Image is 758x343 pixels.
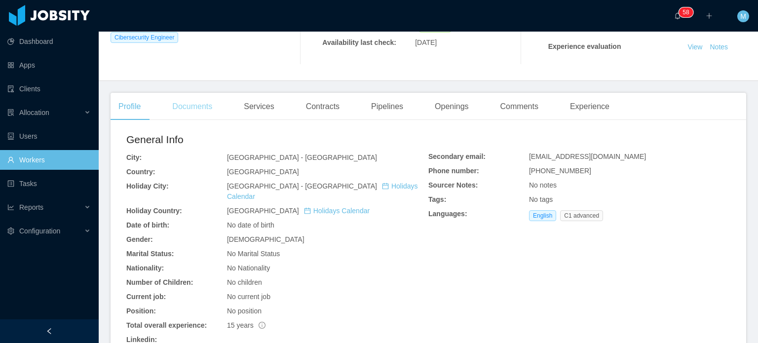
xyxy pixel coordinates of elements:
button: Notes [706,64,732,76]
span: No children [227,278,262,286]
span: Reports [19,203,43,211]
h2: General Info [126,132,428,148]
span: M [740,10,746,22]
span: Allocation [19,109,49,116]
span: English [529,210,556,221]
b: Holiday Country: [126,207,182,215]
span: [EMAIL_ADDRESS][DOMAIN_NAME] [529,152,646,160]
b: Gender: [126,235,153,243]
b: Country: [126,168,155,176]
span: [DEMOGRAPHIC_DATA] [227,235,304,243]
div: No tags [529,194,730,205]
span: No position [227,307,262,315]
span: C1 advanced [560,210,603,221]
div: Documents [164,93,220,120]
span: [DATE] [415,38,437,46]
i: icon: calendar [382,183,389,190]
div: Profile [111,93,149,120]
span: No Nationality [227,264,270,272]
b: Tags: [428,195,446,203]
strong: Experience evaluation [548,42,621,50]
b: Phone number: [428,167,479,175]
b: Number of Children: [126,278,193,286]
i: icon: bell [674,12,681,19]
div: Contracts [298,93,347,120]
span: No notes [529,181,557,189]
p: 5 [682,7,686,17]
a: icon: profileTasks [7,174,91,193]
b: Position: [126,307,156,315]
span: info-circle [259,322,265,329]
b: City: [126,153,142,161]
b: Availability last check: [322,38,396,46]
span: No Marital Status [227,250,280,258]
b: Nationality: [126,264,164,272]
a: icon: pie-chartDashboard [7,32,91,51]
b: Total overall experience: [126,321,207,329]
span: [PHONE_NUMBER] [529,167,591,175]
a: icon: robotUsers [7,126,91,146]
a: icon: calendarHolidays Calendar [227,182,418,200]
span: [GEOGRAPHIC_DATA] [227,168,299,176]
b: Languages: [428,210,467,218]
b: Date of birth: [126,221,169,229]
i: icon: setting [7,228,14,234]
i: icon: calendar [304,207,311,214]
b: Current job: [126,293,166,301]
sup: 58 [679,7,693,17]
i: icon: solution [7,109,14,116]
a: icon: userWorkers [7,150,91,170]
span: No current job [227,293,270,301]
a: icon: appstoreApps [7,55,91,75]
div: Services [236,93,282,120]
span: [GEOGRAPHIC_DATA] [227,207,370,215]
i: icon: plus [706,12,713,19]
div: Experience [562,93,617,120]
span: [GEOGRAPHIC_DATA] - [GEOGRAPHIC_DATA] [227,182,418,200]
a: icon: auditClients [7,79,91,99]
div: Openings [427,93,477,120]
b: Secondary email: [428,152,486,160]
span: [GEOGRAPHIC_DATA] - [GEOGRAPHIC_DATA] [227,153,377,161]
b: Holiday City: [126,182,169,190]
i: icon: line-chart [7,204,14,211]
button: Notes [706,41,732,53]
span: 15 years [227,321,265,329]
span: Cibersecurity Engineer [111,32,178,43]
p: 8 [686,7,689,17]
b: Sourcer Notes: [428,181,478,189]
b: Marital Status: [126,250,174,258]
div: Comments [493,93,546,120]
a: View [684,43,706,51]
span: No date of birth [227,221,274,229]
div: Pipelines [363,93,411,120]
a: icon: calendarHolidays Calendar [304,207,370,215]
span: Configuration [19,227,60,235]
